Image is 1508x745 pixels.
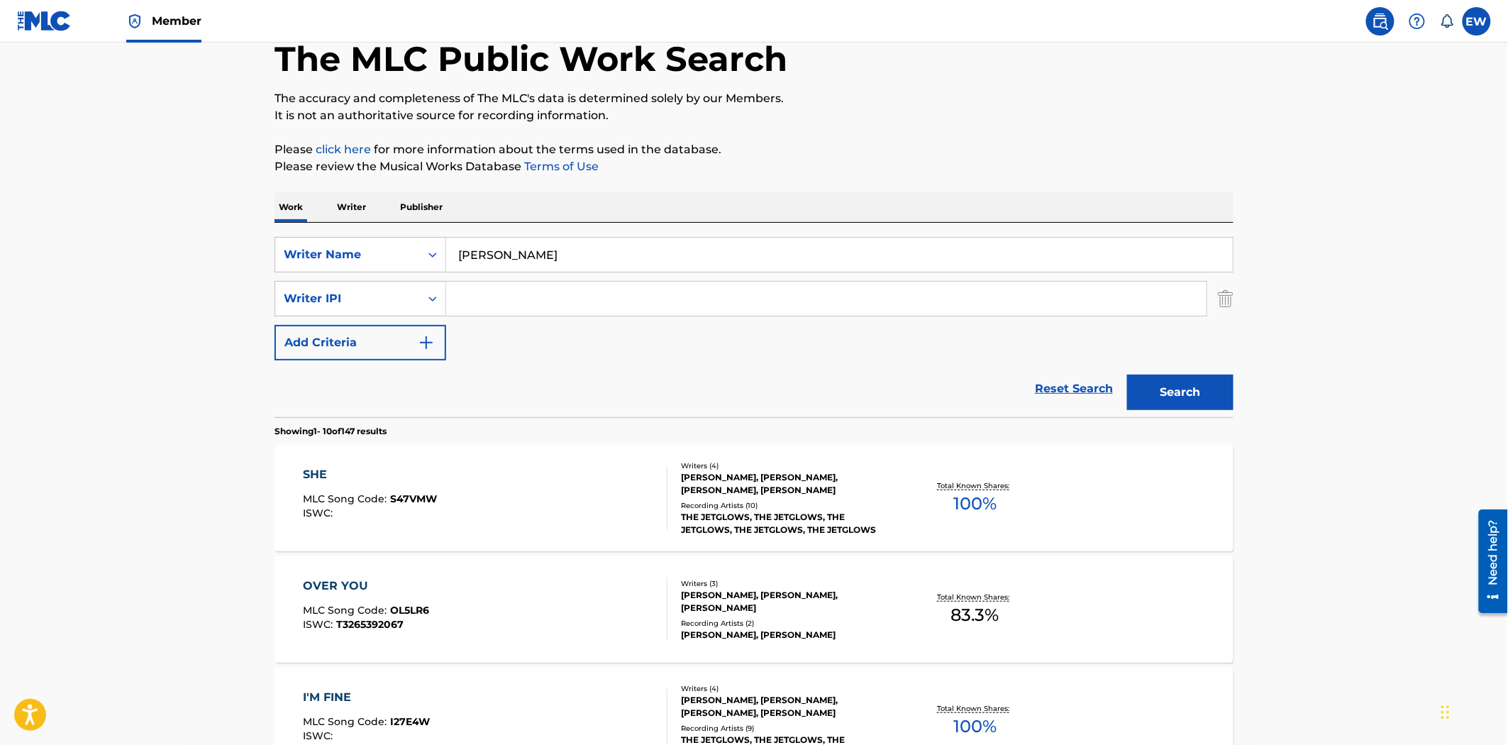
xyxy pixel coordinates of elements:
[521,160,599,173] a: Terms of Use
[275,158,1233,175] p: Please review the Musical Works Database
[275,38,787,80] h1: The MLC Public Work Search
[396,192,447,222] p: Publisher
[17,11,72,31] img: MLC Logo
[304,715,391,728] span: MLC Song Code :
[937,592,1013,602] p: Total Known Shares:
[304,604,391,617] span: MLC Song Code :
[304,618,337,631] span: ISWC :
[418,334,435,351] img: 9d2ae6d4665cec9f34b9.svg
[275,425,387,438] p: Showing 1 - 10 of 147 results
[275,556,1233,663] a: OVER YOUMLC Song Code:OL5LR6ISWC:T3265392067Writers (3)[PERSON_NAME], [PERSON_NAME], [PERSON_NAME...
[1372,13,1389,30] img: search
[681,578,895,589] div: Writers ( 3 )
[333,192,370,222] p: Writer
[275,237,1233,417] form: Search Form
[681,500,895,511] div: Recording Artists ( 10 )
[681,460,895,471] div: Writers ( 4 )
[1440,14,1454,28] div: Notifications
[304,492,391,505] span: MLC Song Code :
[304,729,337,742] span: ISWC :
[391,715,431,728] span: I27E4W
[1441,691,1450,734] div: Drag
[126,13,143,30] img: Top Rightsholder
[275,141,1233,158] p: Please for more information about the terms used in the database.
[681,618,895,629] div: Recording Artists ( 2 )
[1409,13,1426,30] img: help
[391,492,438,505] span: S47VMW
[681,694,895,719] div: [PERSON_NAME], [PERSON_NAME], [PERSON_NAME], [PERSON_NAME]
[937,703,1013,714] p: Total Known Shares:
[1218,281,1233,316] img: Delete Criterion
[951,602,999,628] span: 83.3 %
[304,578,430,595] div: OVER YOU
[681,629,895,641] div: [PERSON_NAME], [PERSON_NAME]
[304,689,431,706] div: I'M FINE
[937,480,1013,491] p: Total Known Shares:
[337,618,404,631] span: T3265392067
[1028,373,1120,404] a: Reset Search
[1127,375,1233,410] button: Search
[304,466,438,483] div: SHE
[681,589,895,614] div: [PERSON_NAME], [PERSON_NAME], [PERSON_NAME]
[284,246,411,263] div: Writer Name
[681,683,895,694] div: Writers ( 4 )
[275,325,446,360] button: Add Criteria
[681,511,895,536] div: THE JETGLOWS, THE JETGLOWS, THE JETGLOWS, THE JETGLOWS, THE JETGLOWS
[953,714,997,739] span: 100 %
[275,445,1233,551] a: SHEMLC Song Code:S47VMWISWC:Writers (4)[PERSON_NAME], [PERSON_NAME], [PERSON_NAME], [PERSON_NAME]...
[1468,504,1508,619] iframe: Resource Center
[275,107,1233,124] p: It is not an authoritative source for recording information.
[1403,7,1431,35] div: Help
[284,290,411,307] div: Writer IPI
[275,90,1233,107] p: The accuracy and completeness of The MLC's data is determined solely by our Members.
[275,192,307,222] p: Work
[1366,7,1395,35] a: Public Search
[681,723,895,734] div: Recording Artists ( 9 )
[391,604,430,617] span: OL5LR6
[152,13,201,29] span: Member
[304,507,337,519] span: ISWC :
[953,491,997,517] span: 100 %
[1437,677,1508,745] iframe: Chat Widget
[1463,7,1491,35] div: User Menu
[316,143,371,156] a: click here
[681,471,895,497] div: [PERSON_NAME], [PERSON_NAME], [PERSON_NAME], [PERSON_NAME]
